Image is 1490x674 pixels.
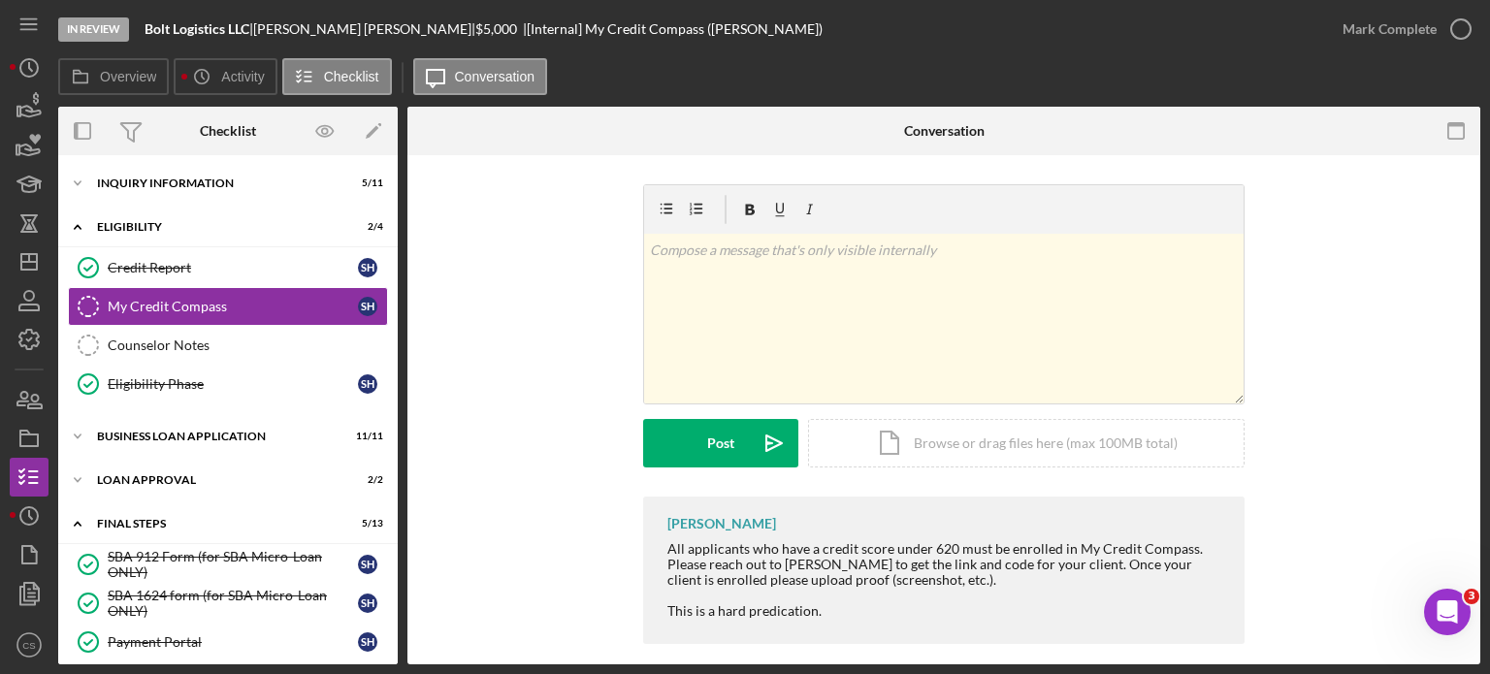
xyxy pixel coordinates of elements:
div: | [Internal] My Credit Compass ([PERSON_NAME]) [523,21,823,37]
a: SBA 912 Form (for SBA Micro-Loan ONLY)SH [68,545,388,584]
button: Overview [58,58,169,95]
div: This is a hard predication. [667,603,1225,619]
label: Checklist [324,69,379,84]
div: 2 / 4 [348,221,383,233]
button: Checklist [282,58,392,95]
div: My Credit Compass [108,299,358,314]
button: Post [643,419,798,467]
a: My Credit CompassSH [68,287,388,326]
div: Checklist [200,123,256,139]
text: CS [22,640,35,651]
div: BUSINESS LOAN APPLICATION [97,431,335,442]
div: S H [358,297,377,316]
div: All applicants who have a credit score under 620 must be enrolled in My Credit Compass. Please re... [667,541,1225,588]
div: Mark Complete [1343,10,1437,48]
div: [PERSON_NAME] [PERSON_NAME] | [253,21,475,37]
div: [PERSON_NAME] [667,516,776,531]
div: Post [707,419,734,467]
div: Final Steps [97,518,335,530]
div: 11 / 11 [348,431,383,442]
div: Counselor Notes [108,337,387,353]
div: S H [358,258,377,277]
span: $5,000 [475,20,517,37]
iframe: Intercom live chat [1424,589,1471,635]
label: Activity [221,69,264,84]
a: Payment PortalSH [68,623,388,661]
div: 2 / 2 [348,474,383,486]
a: Credit ReportSH [68,248,388,287]
div: Conversation [904,123,985,139]
div: Eligibility [97,221,335,233]
div: Loan Approval [97,474,335,486]
span: 3 [1464,589,1479,604]
div: Credit Report [108,260,358,275]
button: CS [10,626,49,664]
a: Counselor Notes [68,326,388,365]
b: Bolt Logistics LLC [145,20,249,37]
div: SBA 1624 form (for SBA Micro-Loan ONLY) [108,588,358,619]
div: In Review [58,17,129,42]
div: SBA 912 Form (for SBA Micro-Loan ONLY) [108,549,358,580]
button: Activity [174,58,276,95]
div: 5 / 13 [348,518,383,530]
label: Conversation [455,69,535,84]
div: Eligibility Phase [108,376,358,392]
div: S H [358,632,377,652]
div: S H [358,594,377,613]
div: S H [358,374,377,394]
label: Overview [100,69,156,84]
div: Payment Portal [108,634,358,650]
div: 5 / 11 [348,177,383,189]
div: S H [358,555,377,574]
a: Eligibility PhaseSH [68,365,388,403]
div: INQUIRY INFORMATION [97,177,335,189]
button: Conversation [413,58,548,95]
a: SBA 1624 form (for SBA Micro-Loan ONLY)SH [68,584,388,623]
div: | [145,21,253,37]
button: Mark Complete [1323,10,1480,48]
